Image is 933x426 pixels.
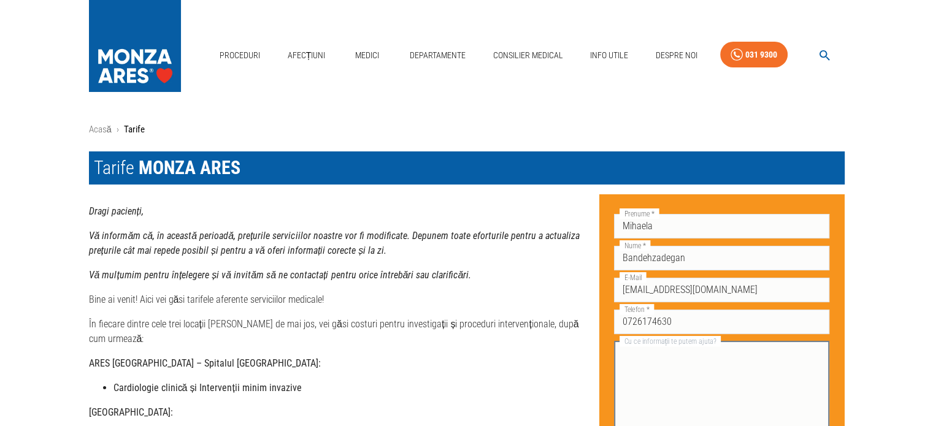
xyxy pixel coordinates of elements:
a: Departamente [405,43,470,68]
strong: [GEOGRAPHIC_DATA]: [89,406,173,418]
nav: breadcrumb [89,123,845,137]
p: În fiecare dintre cele trei locații [PERSON_NAME] de mai jos, vei găsi costuri pentru investigați... [89,317,589,346]
div: 031 9300 [745,47,777,63]
label: Prenume [620,208,659,219]
a: 031 9300 [720,42,788,68]
span: MONZA ARES [139,157,240,178]
li: › [117,123,119,137]
label: Telefon [620,304,654,314]
strong: Vă informăm că, în această perioadă, prețurile serviciilor noastre vor fi modificate. Depunem toa... [89,230,580,256]
strong: Cardiologie clinică și Intervenții minim invazive [113,382,302,394]
label: Nume [620,240,650,251]
p: Tarife [124,123,145,137]
strong: ARES [GEOGRAPHIC_DATA] – Spitalul [GEOGRAPHIC_DATA]: [89,357,321,369]
a: Despre Noi [651,43,702,68]
a: Consilier Medical [488,43,567,68]
a: Acasă [89,124,112,135]
strong: Vă mulțumim pentru înțelegere și vă invităm să ne contactați pentru orice întrebări sau clarificări. [89,269,472,281]
a: Proceduri [215,43,265,68]
a: Info Utile [585,43,633,68]
a: Afecțiuni [283,43,331,68]
h1: Tarife [89,151,845,184]
label: E-Mail [620,272,647,283]
p: Bine ai venit! Aici vei găsi tarifele aferente serviciilor medicale! [89,292,589,307]
a: Medici [348,43,387,68]
strong: Dragi pacienți, [89,205,144,217]
label: Cu ce informații te putem ajuta? [620,336,721,346]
